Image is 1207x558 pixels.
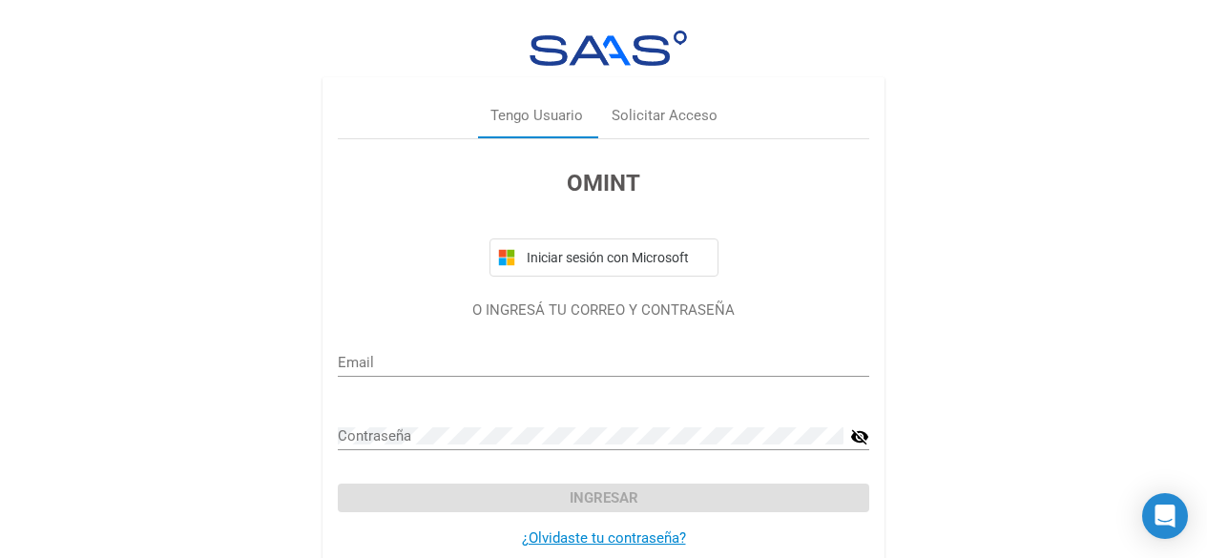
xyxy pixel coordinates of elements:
[338,300,869,321] p: O INGRESÁ TU CORREO Y CONTRASEÑA
[489,238,718,277] button: Iniciar sesión con Microsoft
[338,484,869,512] button: Ingresar
[522,529,686,547] a: ¿Olvidaste tu contraseña?
[523,250,710,265] span: Iniciar sesión con Microsoft
[612,105,718,127] div: Solicitar Acceso
[1142,493,1188,539] div: Open Intercom Messenger
[850,425,869,448] mat-icon: visibility_off
[570,489,638,506] span: Ingresar
[338,166,869,200] h3: OMINT
[490,105,583,127] div: Tengo Usuario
